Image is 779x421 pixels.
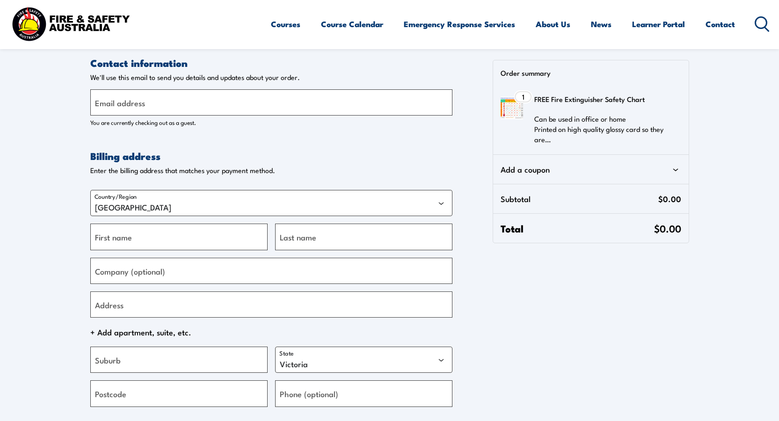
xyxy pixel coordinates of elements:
[536,12,570,36] a: About Us
[271,12,300,36] a: Courses
[501,162,681,176] div: Add a coupon
[280,231,316,243] label: Last name
[534,114,675,145] p: Can be used in office or home Printed on high quality glossy card so they are…
[90,224,268,250] input: First name
[90,347,268,373] input: Suburb
[95,354,121,366] label: Suburb
[90,56,452,69] h2: Contact information
[95,192,137,200] label: Country/Region
[95,387,126,400] label: Postcode
[95,231,132,243] label: First name
[95,264,165,277] label: Company (optional)
[280,387,338,400] label: Phone (optional)
[658,192,681,206] span: $0.00
[275,380,452,406] input: Phone (optional)
[90,117,452,127] p: You are currently checking out as a guest.
[501,68,688,77] p: Order summary
[501,192,658,206] span: Subtotal
[275,224,452,250] input: Last name
[90,149,452,162] h2: Billing address
[95,96,145,109] label: Email address
[591,12,612,36] a: News
[90,166,452,175] p: Enter the billing address that matches your payment method.
[90,291,452,318] input: Address
[90,325,452,339] span: + Add apartment, suite, etc.
[95,298,124,311] label: Address
[279,349,294,357] label: State
[404,12,515,36] a: Emergency Response Services
[90,258,452,284] input: Company (optional)
[654,221,681,235] span: $0.00
[321,12,383,36] a: Course Calendar
[534,92,675,106] h3: FREE Fire Extinguisher Safety Chart
[632,12,685,36] a: Learner Portal
[90,89,452,116] input: Email address
[90,380,268,406] input: Postcode
[90,73,452,82] p: We'll use this email to send you details and updates about your order.
[706,12,735,36] a: Contact
[501,221,654,235] span: Total
[522,93,524,101] span: 1
[501,97,523,119] img: FREE Fire Extinguisher Safety Chart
